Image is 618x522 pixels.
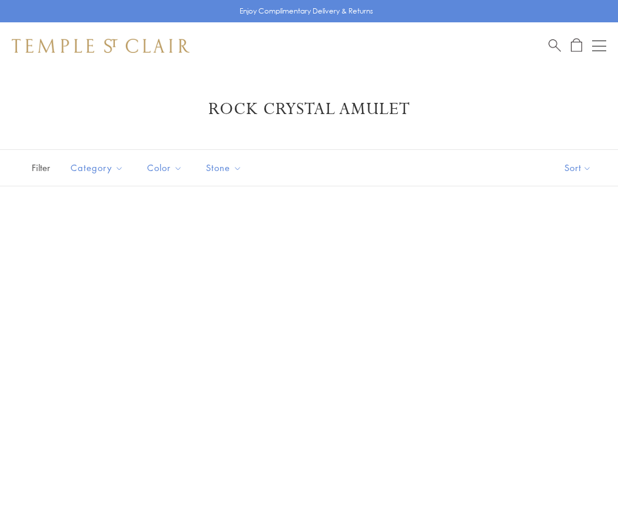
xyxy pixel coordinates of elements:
[571,38,582,53] a: Open Shopping Bag
[62,155,132,181] button: Category
[65,160,132,175] span: Category
[200,160,251,175] span: Stone
[592,39,606,53] button: Open navigation
[138,155,191,181] button: Color
[538,150,618,186] button: Show sort by
[12,39,190,53] img: Temple St. Clair
[141,160,191,175] span: Color
[549,38,561,53] a: Search
[197,155,251,181] button: Stone
[29,99,589,120] h1: Rock Crystal Amulet
[240,5,373,17] p: Enjoy Complimentary Delivery & Returns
